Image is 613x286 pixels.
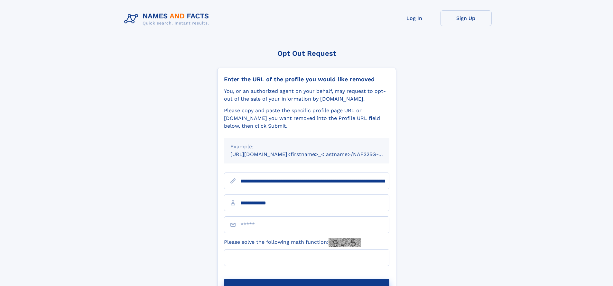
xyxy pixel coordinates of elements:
a: Sign Up [440,10,492,26]
label: Please solve the following math function: [224,238,361,247]
img: Logo Names and Facts [122,10,214,28]
div: Example: [230,143,383,151]
div: Enter the URL of the profile you would like removed [224,76,389,83]
small: [URL][DOMAIN_NAME]<firstname>_<lastname>/NAF325G-xxxxxxxx [230,151,402,157]
div: You, or an authorized agent on your behalf, may request to opt-out of the sale of your informatio... [224,87,389,103]
div: Please copy and paste the specific profile page URL on [DOMAIN_NAME] you want removed into the Pr... [224,107,389,130]
div: Opt Out Request [217,49,396,57]
a: Log In [389,10,440,26]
